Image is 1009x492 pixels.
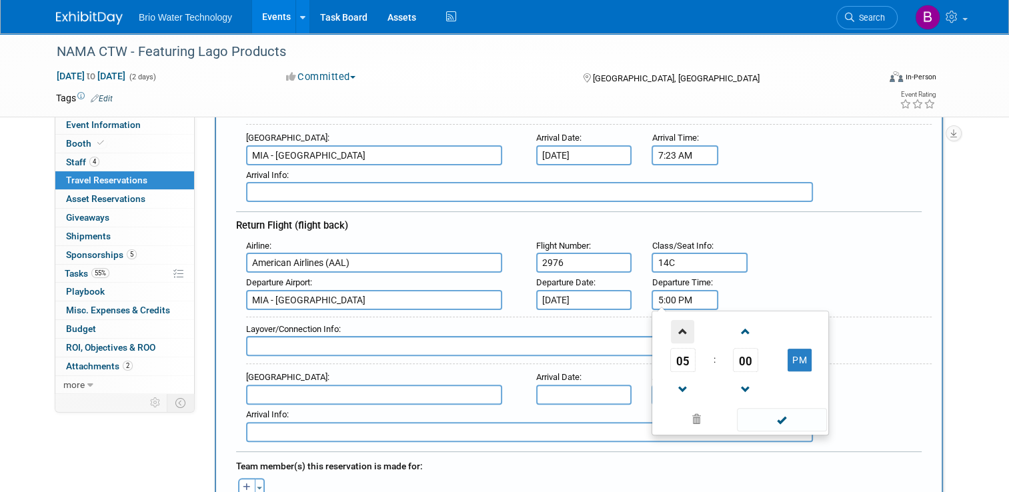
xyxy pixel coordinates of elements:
a: ROI, Objectives & ROO [55,339,194,357]
span: Departure Time [652,277,710,287]
img: Brandye Gahagan [915,5,940,30]
td: Personalize Event Tab Strip [144,394,167,411]
span: [DATE] [DATE] [56,70,126,82]
span: 5 [127,249,137,259]
img: Format-Inperson.png [890,71,903,82]
img: ExhibitDay [56,11,123,25]
span: Sponsorships [66,249,137,260]
span: Departure Date [536,277,594,287]
a: Booth [55,135,194,153]
span: Class/Seat Info [652,241,711,251]
body: Rich Text Area. Press ALT-0 for help. [7,5,666,19]
small: : [652,133,698,143]
small: : [246,324,341,334]
small: : [536,133,582,143]
div: NAMA CTW - Featuring Lago Products [52,40,862,64]
div: In-Person [905,72,936,82]
a: Clear selection [655,411,738,429]
span: Return Flight (flight back) [236,219,348,231]
span: Search [854,13,885,23]
small: : [246,170,289,180]
span: Shipments [66,231,111,241]
a: Budget [55,320,194,338]
span: Arrival Time [652,133,696,143]
div: Event Format [806,69,936,89]
span: Tasks [65,268,109,279]
a: Event Information [55,116,194,134]
span: to [85,71,97,81]
span: ROI, Objectives & ROO [66,342,155,353]
a: more [55,376,194,394]
a: Giveaways [55,209,194,227]
a: Increment Hour [670,314,696,348]
span: Airline [246,241,269,251]
span: Arrival Date [536,372,580,382]
button: Committed [281,70,361,84]
span: Departure Airport [246,277,310,287]
span: 4 [89,157,99,167]
span: Travel Reservations [66,175,147,185]
div: Event Rating [900,91,936,98]
span: Attachments [66,361,133,371]
small: : [536,372,582,382]
a: Edit [91,94,113,103]
a: Staff4 [55,153,194,171]
a: Tasks55% [55,265,194,283]
span: Arrival Info [246,409,287,419]
span: Asset Reservations [66,193,145,204]
a: Search [836,6,898,29]
span: Giveaways [66,212,109,223]
a: Attachments2 [55,357,194,375]
small: : [246,409,289,419]
span: Staff [66,157,99,167]
span: Flight Number [536,241,589,251]
span: more [63,379,85,390]
td: Tags [56,91,113,105]
span: Playbook [66,286,105,297]
small: : [246,241,271,251]
span: Event Information [66,119,141,130]
a: Travel Reservations [55,171,194,189]
small: : [246,372,329,382]
span: (2 days) [128,73,156,81]
span: [GEOGRAPHIC_DATA] [246,372,327,382]
span: Arrival Info [246,170,287,180]
span: [GEOGRAPHIC_DATA], [GEOGRAPHIC_DATA] [593,73,760,83]
td: Toggle Event Tabs [167,394,195,411]
small: : [246,133,329,143]
a: Decrement Minute [733,372,758,406]
span: Booth [66,138,107,149]
span: Layover/Connection Info [246,324,339,334]
span: Pick Hour [670,348,696,372]
a: Increment Minute [733,314,758,348]
i: Booth reservation complete [97,139,104,147]
span: 2 [123,361,133,371]
a: Sponsorships5 [55,246,194,264]
span: Misc. Expenses & Credits [66,305,170,315]
span: Brio Water Technology [139,12,232,23]
span: 55% [91,268,109,278]
span: [GEOGRAPHIC_DATA] [246,133,327,143]
small: : [246,277,312,287]
td: : [711,348,718,372]
button: PM [788,349,812,371]
small: : [536,241,591,251]
a: Shipments [55,227,194,245]
span: Pick Minute [733,348,758,372]
a: Playbook [55,283,194,301]
a: Decrement Hour [670,372,696,406]
small: : [652,241,713,251]
a: Misc. Expenses & Credits [55,301,194,319]
small: : [652,277,712,287]
a: Asset Reservations [55,190,194,208]
span: Budget [66,323,96,334]
span: Arrival Date [536,133,580,143]
small: : [536,277,596,287]
div: Team member(s) this reservation is made for: [236,454,922,475]
a: Done [736,411,828,430]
